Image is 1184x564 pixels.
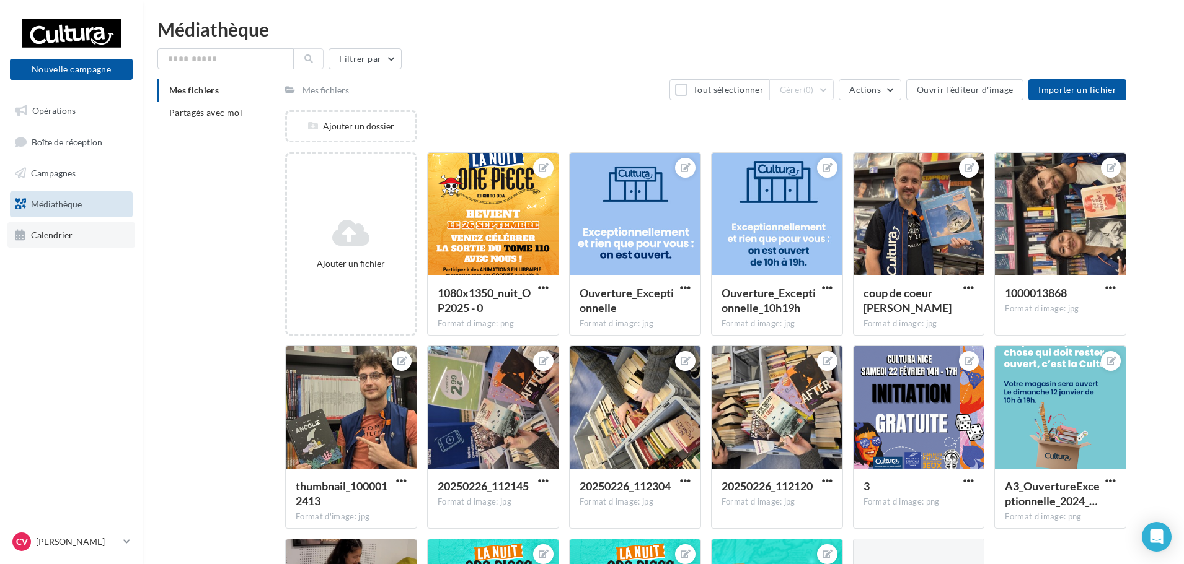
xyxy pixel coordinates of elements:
[769,79,834,100] button: Gérer(0)
[580,497,691,508] div: Format d'image: jpg
[580,479,671,493] span: 20250226_112304
[669,79,769,100] button: Tout sélectionner
[7,98,135,124] a: Opérations
[169,85,219,95] span: Mes fichiers
[31,229,73,240] span: Calendrier
[1005,479,1100,508] span: A3_OuvertureExceptionnelle_2024_V (1)
[722,479,813,493] span: 20250226_112120
[722,318,833,329] div: Format d'image: jpg
[849,84,880,95] span: Actions
[32,105,76,116] span: Opérations
[438,479,529,493] span: 20250226_112145
[303,84,349,97] div: Mes fichiers
[10,59,133,80] button: Nouvelle campagne
[438,318,549,329] div: Format d'image: png
[1038,84,1116,95] span: Importer un fichier
[864,318,974,329] div: Format d'image: jpg
[722,286,816,315] span: Ouverture_Exceptionnelle_10h19h
[864,286,952,315] span: coup de coeur samy
[438,497,549,508] div: Format d'image: jpg
[157,20,1169,38] div: Médiathèque
[296,511,407,523] div: Format d'image: jpg
[1005,303,1116,315] div: Format d'image: jpg
[580,286,674,315] span: Ouverture_Exceptionnelle
[7,191,135,217] a: Médiathèque
[31,199,82,209] span: Médiathèque
[7,160,135,186] a: Campagnes
[864,497,974,508] div: Format d'image: png
[31,168,76,178] span: Campagnes
[296,479,387,508] span: thumbnail_1000012413
[580,318,691,329] div: Format d'image: jpg
[906,79,1023,100] button: Ouvrir l'éditeur d'image
[7,129,135,155] a: Boîte de réception
[864,479,870,493] span: 3
[7,222,135,248] a: Calendrier
[1028,79,1126,100] button: Importer un fichier
[1005,286,1067,300] span: 1000013868
[839,79,901,100] button: Actions
[438,286,531,315] span: 1080x1350_nuit_OP2025 - 0
[1005,511,1116,523] div: Format d'image: png
[10,530,133,553] a: CV [PERSON_NAME]
[803,85,814,95] span: (0)
[329,48,402,69] button: Filtrer par
[287,120,415,132] div: Ajouter un dossier
[36,536,118,548] p: [PERSON_NAME]
[169,107,242,118] span: Partagés avec moi
[32,136,102,147] span: Boîte de réception
[16,536,28,548] span: CV
[1142,522,1172,552] div: Open Intercom Messenger
[722,497,833,508] div: Format d'image: jpg
[292,258,410,270] div: Ajouter un fichier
